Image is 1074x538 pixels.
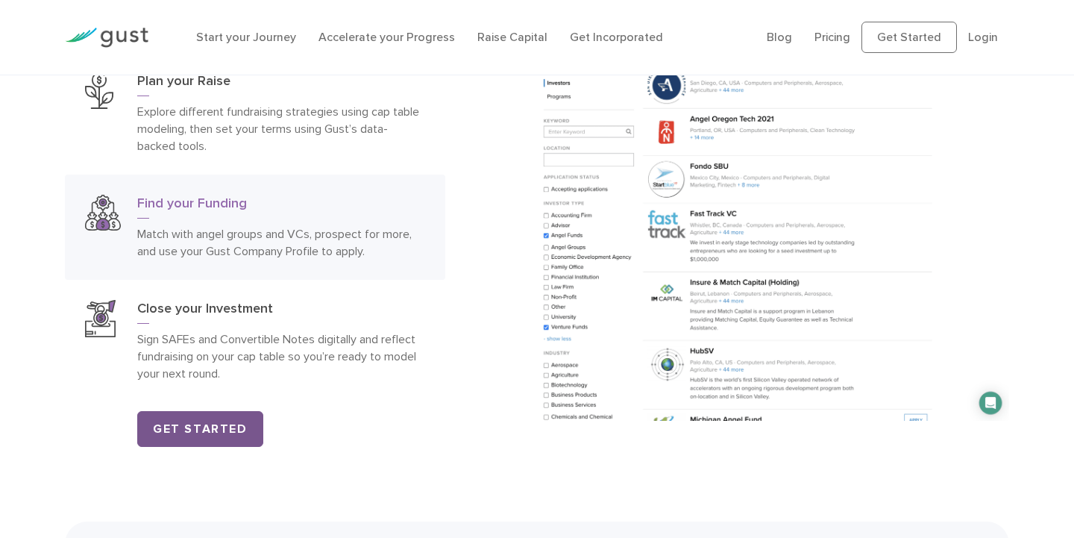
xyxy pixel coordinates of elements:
[814,30,850,44] a: Pricing
[137,195,425,219] h3: Find your Funding
[861,22,957,53] a: Get Started
[468,5,1009,421] img: Find Your Funding
[85,72,113,109] img: Plan Your Raise
[477,30,547,44] a: Raise Capital
[570,30,663,44] a: Get Incorporated
[137,300,425,324] h3: Close your Investment
[65,52,445,175] a: Plan Your RaisePlan your RaiseExplore different fundraising strategies using cap table modeling, ...
[767,30,792,44] a: Blog
[318,30,455,44] a: Accelerate your Progress
[65,28,148,48] img: Gust Logo
[137,72,425,96] h3: Plan your Raise
[65,175,445,280] a: Find Your FundingFind your FundingMatch with angel groups and VCs, prospect for more, and use you...
[85,300,116,337] img: Close Your Investment
[968,30,998,44] a: Login
[137,103,425,154] p: Explore different fundraising strategies using cap table modeling, then set your terms using Gust...
[137,225,425,260] p: Match with angel groups and VCs, prospect for more, and use your Gust Company Profile to apply.
[196,30,296,44] a: Start your Journey
[85,195,121,231] img: Find Your Funding
[137,411,263,447] a: Get Started
[65,280,445,402] a: Close Your InvestmentClose your InvestmentSign SAFEs and Convertible Notes digitally and reflect ...
[137,331,425,382] p: Sign SAFEs and Convertible Notes digitally and reflect fundraising on your cap table so you’re re...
